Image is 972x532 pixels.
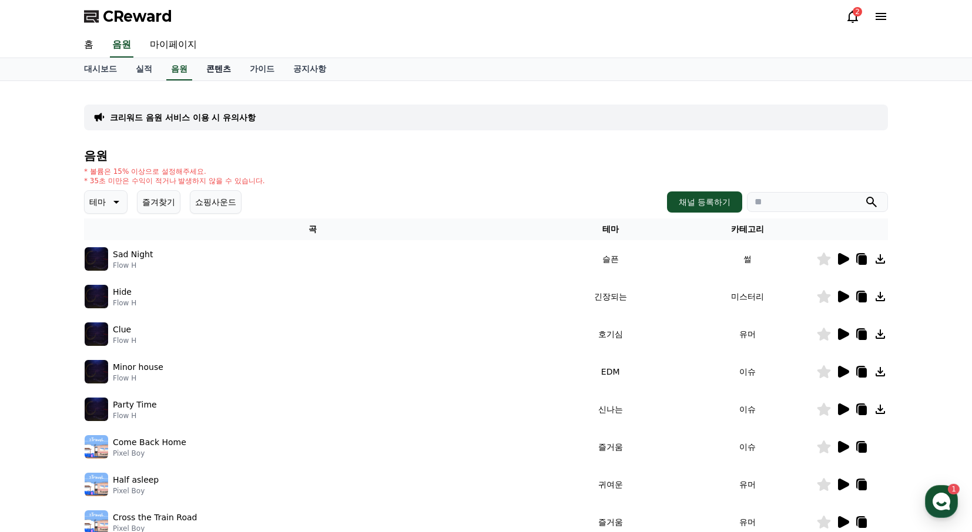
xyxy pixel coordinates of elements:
td: 이슈 [679,428,816,466]
p: Pixel Boy [113,486,159,496]
td: 귀여운 [542,466,679,503]
td: 썰 [679,240,816,278]
img: music [85,322,108,346]
img: music [85,285,108,308]
td: 신나는 [542,390,679,428]
p: Sad Night [113,248,153,261]
a: 설정 [152,372,226,402]
td: 이슈 [679,353,816,390]
a: 가이드 [240,58,284,80]
td: 미스터리 [679,278,816,315]
td: 즐거움 [542,428,679,466]
p: Pixel Boy [113,449,186,458]
button: 즐겨찾기 [137,190,180,214]
th: 테마 [542,218,679,240]
span: 설정 [182,390,196,399]
img: music [85,435,108,459]
td: 긴장되는 [542,278,679,315]
h4: 음원 [84,149,888,162]
p: Flow H [113,373,163,383]
p: Flow H [113,261,153,270]
td: EDM [542,353,679,390]
td: 호기심 [542,315,679,353]
button: 테마 [84,190,128,214]
td: 이슈 [679,390,816,428]
p: Clue [113,324,131,336]
p: Hide [113,286,132,298]
span: 홈 [37,390,44,399]
div: 2 [853,7,862,16]
a: 공지사항 [284,58,336,80]
th: 곡 [84,218,542,240]
p: Party Time [113,399,157,411]
p: Half asleep [113,474,159,486]
p: Flow H [113,411,157,420]
p: Cross the Train Road [113,511,197,524]
a: CReward [84,7,172,26]
span: 대화 [108,390,122,400]
td: 유머 [679,315,816,353]
p: 테마 [89,194,106,210]
p: * 볼륨은 15% 이상으로 설정해주세요. [84,167,265,176]
img: music [85,360,108,383]
button: 쇼핑사운드 [190,190,242,214]
p: Flow H [113,336,136,345]
a: 음원 [110,33,133,58]
a: 마이페이지 [140,33,206,58]
a: 1대화 [78,372,152,402]
a: 실적 [126,58,162,80]
a: 크리워드 음원 서비스 이용 시 유의사항 [110,112,256,123]
p: Flow H [113,298,136,308]
p: * 35초 미만은 수익이 적거나 발생하지 않을 수 있습니다. [84,176,265,186]
p: Come Back Home [113,436,186,449]
img: music [85,473,108,496]
td: 유머 [679,466,816,503]
span: 1 [119,372,123,381]
td: 슬픈 [542,240,679,278]
p: Minor house [113,361,163,373]
a: 대시보드 [75,58,126,80]
a: 홈 [4,372,78,402]
a: 홈 [75,33,103,58]
a: 2 [846,9,860,23]
button: 채널 등록하기 [667,191,742,213]
img: music [85,247,108,271]
th: 카테고리 [679,218,816,240]
a: 콘텐츠 [197,58,240,80]
img: music [85,398,108,421]
span: CReward [103,7,172,26]
a: 음원 [166,58,192,80]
